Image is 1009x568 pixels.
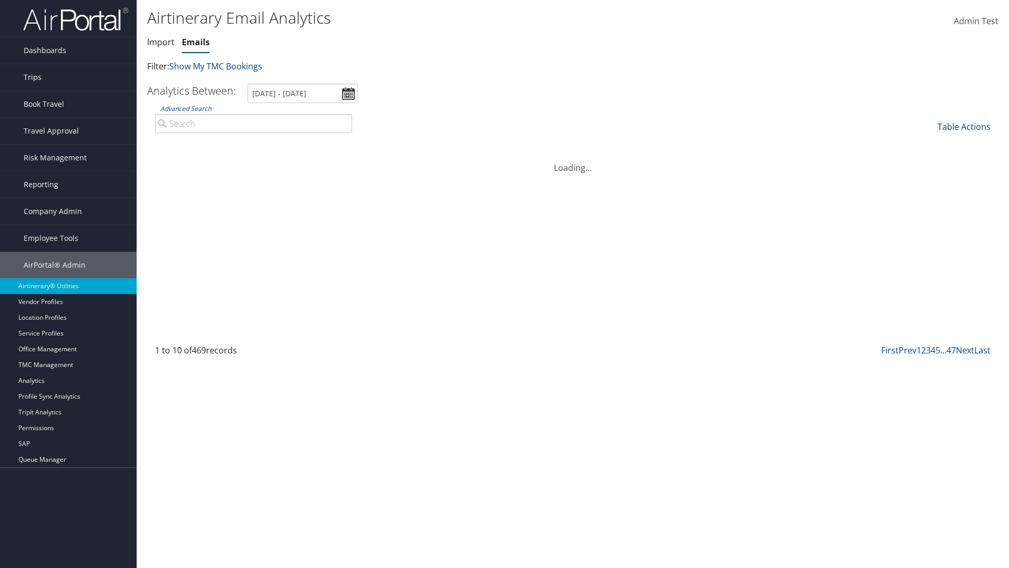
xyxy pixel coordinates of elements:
[24,225,78,251] span: Employee Tools
[956,344,974,356] a: Next
[24,37,66,64] span: Dashboards
[940,344,946,356] span: …
[169,60,262,72] a: Show My TMC Bookings
[192,344,206,356] span: 469
[938,121,991,133] a: Table Actions
[147,84,236,98] h3: Analytics Between:
[881,344,899,356] a: First
[147,36,174,48] a: Import
[155,114,352,133] input: Advanced Search
[935,344,940,356] a: 5
[926,344,931,356] a: 3
[917,344,921,356] a: 1
[974,344,991,356] a: Last
[24,198,82,225] span: Company Admin
[147,60,715,74] p: Filter:
[921,344,926,356] a: 2
[899,344,917,356] a: Prev
[24,145,87,171] span: Risk Management
[155,344,352,362] div: 1 to 10 of records
[147,149,998,174] div: Loading...
[24,91,64,117] span: Book Travel
[931,344,935,356] a: 4
[23,7,128,32] img: airportal-logo.png
[24,171,58,198] span: Reporting
[954,5,998,38] a: Admin Test
[946,344,956,356] a: 47
[954,15,998,27] span: Admin Test
[24,118,79,144] span: Travel Approval
[182,36,210,48] a: Emails
[147,7,715,29] h1: Airtinerary Email Analytics
[24,64,42,90] span: Trips
[24,252,86,278] span: AirPortal® Admin
[248,84,358,103] input: [DATE] - [DATE]
[160,104,211,113] a: Advanced Search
